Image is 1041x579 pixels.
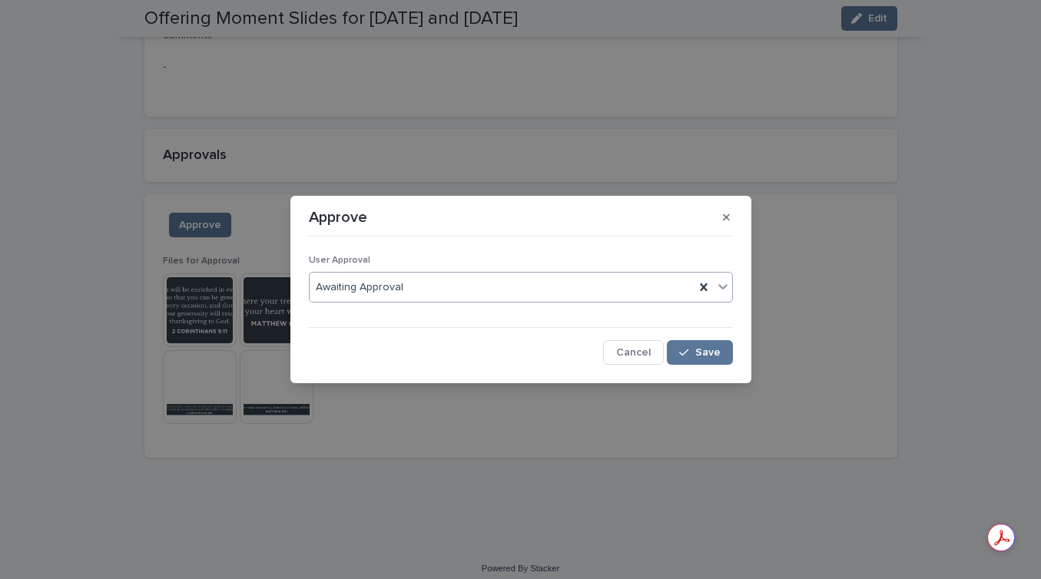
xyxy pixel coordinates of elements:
[667,340,732,365] button: Save
[603,340,664,365] button: Cancel
[309,256,370,265] span: User Approval
[316,280,403,296] span: Awaiting Approval
[695,347,721,358] span: Save
[309,208,367,227] p: Approve
[616,347,651,358] span: Cancel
